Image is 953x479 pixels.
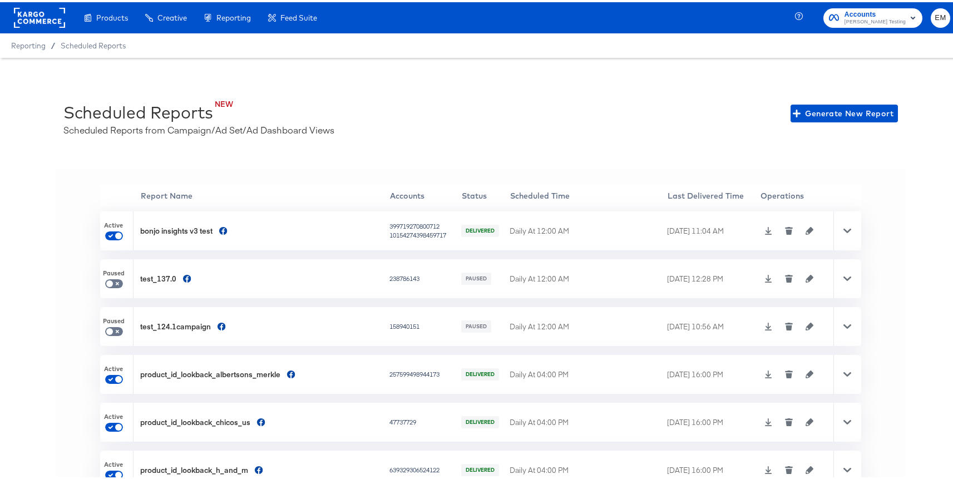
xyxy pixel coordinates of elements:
div: 158940151 [389,320,458,329]
a: Scheduled Reports [61,39,126,48]
div: Daily At 12:00 AM [510,319,664,330]
button: EM [931,6,950,26]
span: Creative [157,11,187,20]
div: Daily At 04:00 PM [510,367,664,378]
div: Daily At 12:00 AM [510,271,664,282]
div: 399719270800712 [389,220,458,229]
div: Daily At 04:00 PM [510,415,664,426]
div: bonjo insights v3 test [140,224,213,234]
th: Last Delivered Time [667,182,760,205]
span: Paused [103,315,125,324]
div: Daily At 04:00 PM [510,463,664,473]
span: PAUSED [465,273,488,280]
span: Active [105,363,124,372]
div: [DATE] 11:04 AM [667,224,757,234]
span: DELIVERED [465,225,496,233]
div: [DATE] 12:28 PM [667,271,757,282]
div: product_id_lookback_chicos_us [140,415,250,426]
div: 238786143 [389,272,458,281]
span: DELIVERED [465,417,496,424]
div: Status [462,188,510,199]
div: NEW [83,97,233,107]
div: test_137.0 [140,271,176,282]
div: Scheduled Reports [63,99,213,121]
div: Toggle Row Expanded [833,257,861,296]
div: 10154274398459717 [389,229,458,238]
span: Reporting [216,11,251,20]
span: / [46,39,61,48]
div: Report Name [141,188,389,199]
th: Operations [760,182,833,205]
div: 47737729 [389,416,458,424]
div: [DATE] 10:56 AM [667,319,757,330]
span: [PERSON_NAME] Testing [845,16,906,24]
button: Generate New Report [791,102,898,120]
span: Accounts [845,7,906,18]
div: product_id_lookback_albertsons_merkle [140,367,280,378]
div: Toggle Row Expanded [833,353,861,392]
div: 257599498944173 [389,368,458,377]
span: Reporting [11,39,46,48]
span: Feed Suite [280,11,317,20]
span: Paused [103,267,125,276]
div: test_124.1campaign [140,319,211,330]
span: DELIVERED [465,369,496,376]
span: Products [96,11,128,20]
div: [DATE] 16:00 PM [667,367,757,378]
span: Active [105,219,124,228]
span: PAUSED [465,321,488,328]
div: product_id_lookback_h_and_m [140,463,248,473]
span: DELIVERED [465,465,496,472]
div: [DATE] 16:00 PM [667,463,757,473]
div: [DATE] 16:00 PM [667,415,757,426]
span: EM [935,9,946,22]
span: Active [105,411,124,419]
th: Scheduled Time [510,182,666,205]
div: Toggle Row Expanded [833,209,861,248]
button: Accounts[PERSON_NAME] Testing [823,6,922,26]
th: Accounts [389,182,461,205]
span: Active [105,458,124,467]
div: 639329306524122 [389,463,458,472]
span: Generate New Report [795,105,893,118]
div: Daily At 12:00 AM [510,224,664,234]
div: Toggle Row Expanded [833,305,861,344]
div: Toggle Row Expanded [833,401,861,440]
div: Scheduled Reports from Campaign/Ad Set/Ad Dashboard Views [63,121,334,134]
